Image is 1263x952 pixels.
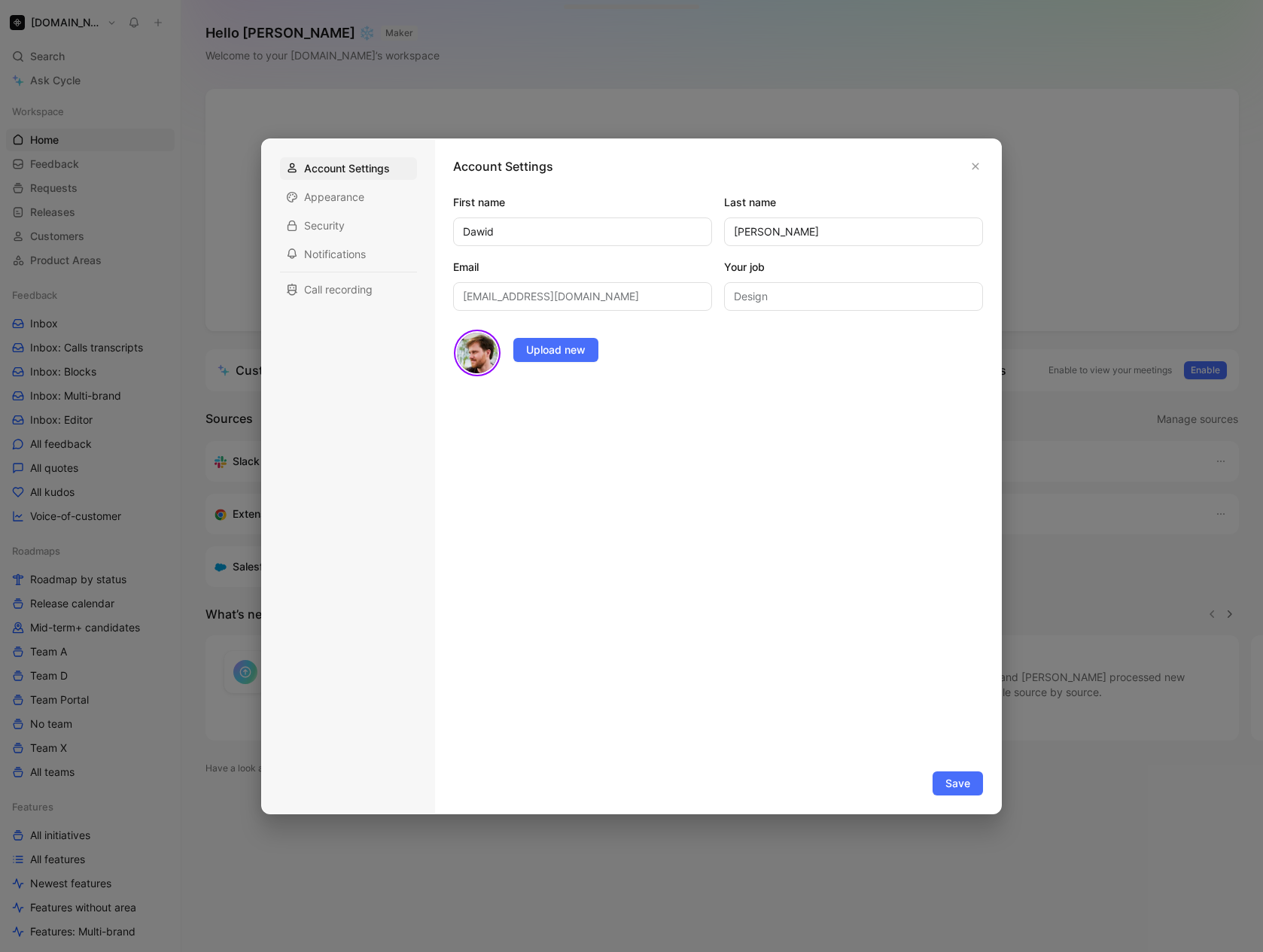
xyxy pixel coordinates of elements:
label: Last name [724,193,983,211]
span: Upload new [526,341,586,359]
span: Call recording [304,282,373,297]
div: Security [280,214,417,237]
button: Save [933,771,983,795]
h1: Account Settings [453,157,553,175]
label: Email [453,258,712,276]
span: Account Settings [304,161,390,176]
label: First name [453,193,712,211]
label: Your job [724,258,983,276]
div: Call recording [280,278,417,301]
span: Save [945,774,970,792]
span: Appearance [304,190,364,205]
div: Appearance [280,186,417,208]
img: avatar [455,331,499,375]
div: Notifications [280,243,417,266]
span: Notifications [304,247,366,262]
button: Upload new [513,338,598,362]
span: Security [304,218,345,233]
div: Account Settings [280,157,417,180]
